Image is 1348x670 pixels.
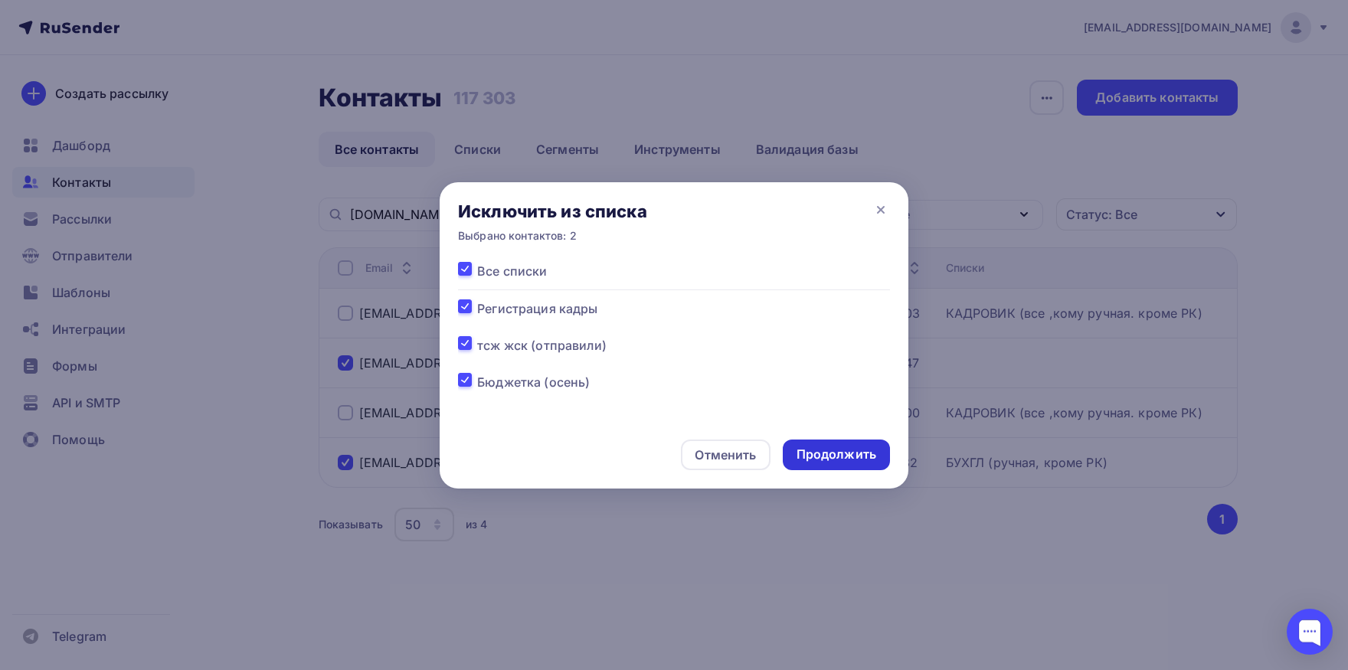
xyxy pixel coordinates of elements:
[458,201,647,222] div: Исключить из списка
[477,373,590,391] span: Бюджетка (осень)
[477,299,597,318] span: Регистрация кадры
[797,446,876,463] div: Продолжить
[477,336,607,355] span: тсж жск (отправили)
[695,446,756,464] div: Отменить
[458,228,647,243] div: Выбрано контактов: 2
[477,262,547,280] span: Все списки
